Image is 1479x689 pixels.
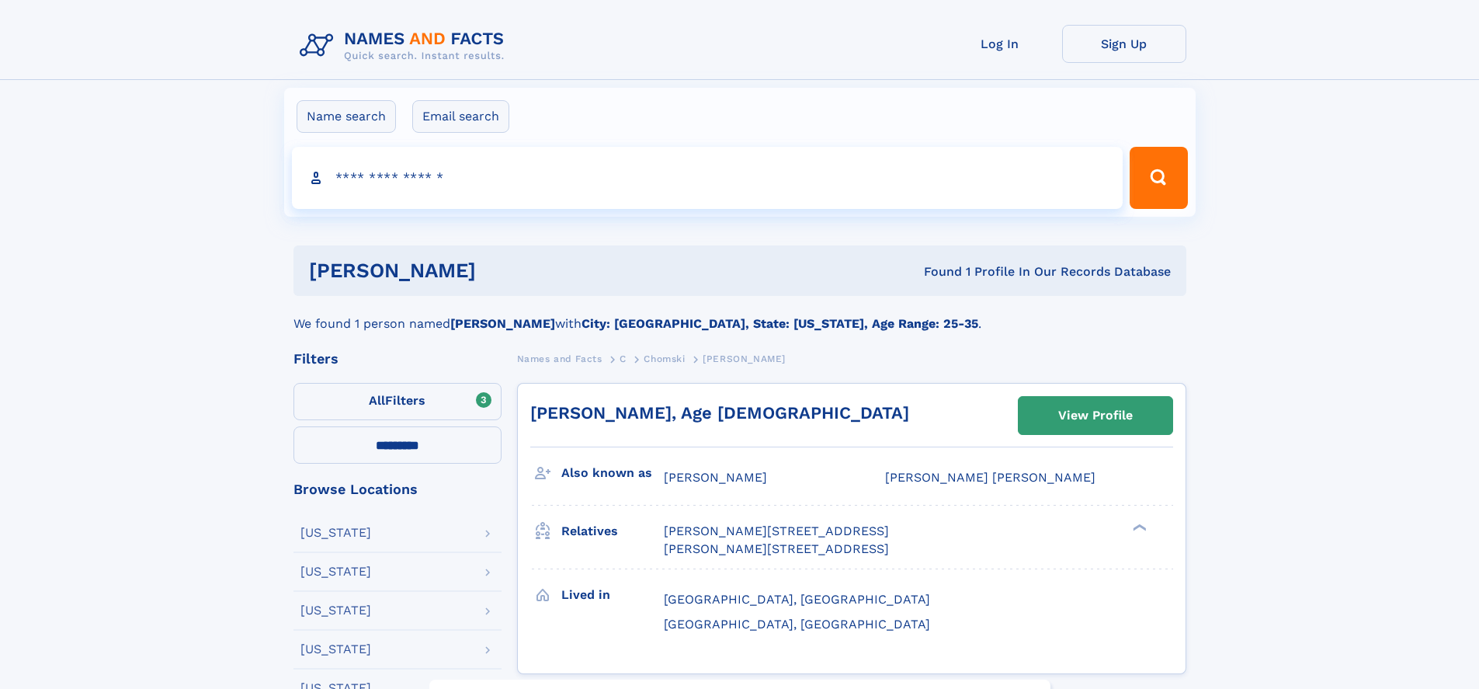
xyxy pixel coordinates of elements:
[700,263,1171,280] div: Found 1 Profile In Our Records Database
[664,523,889,540] a: [PERSON_NAME][STREET_ADDRESS]
[664,592,930,607] span: [GEOGRAPHIC_DATA], [GEOGRAPHIC_DATA]
[293,352,502,366] div: Filters
[703,353,786,364] span: [PERSON_NAME]
[450,316,555,331] b: [PERSON_NAME]
[293,296,1186,333] div: We found 1 person named with .
[530,403,909,423] a: [PERSON_NAME], Age [DEMOGRAPHIC_DATA]
[300,643,371,656] div: [US_STATE]
[664,617,930,632] span: [GEOGRAPHIC_DATA], [GEOGRAPHIC_DATA]
[300,527,371,539] div: [US_STATE]
[620,349,627,368] a: C
[517,349,602,368] a: Names and Facts
[412,100,509,133] label: Email search
[561,460,664,486] h3: Also known as
[1130,147,1187,209] button: Search Button
[885,470,1095,485] span: [PERSON_NAME] [PERSON_NAME]
[293,25,517,67] img: Logo Names and Facts
[582,316,978,331] b: City: [GEOGRAPHIC_DATA], State: [US_STATE], Age Range: 25-35
[938,25,1062,63] a: Log In
[664,541,889,558] a: [PERSON_NAME][STREET_ADDRESS]
[309,261,700,280] h1: [PERSON_NAME]
[1019,397,1172,434] a: View Profile
[664,470,767,485] span: [PERSON_NAME]
[293,482,502,496] div: Browse Locations
[369,393,385,408] span: All
[561,582,664,608] h3: Lived in
[620,353,627,364] span: C
[644,349,685,368] a: Chomski
[561,518,664,545] h3: Relatives
[297,100,396,133] label: Name search
[1129,523,1147,533] div: ❯
[292,147,1123,209] input: search input
[1058,398,1133,433] div: View Profile
[300,565,371,578] div: [US_STATE]
[300,604,371,617] div: [US_STATE]
[293,383,502,420] label: Filters
[644,353,685,364] span: Chomski
[1062,25,1186,63] a: Sign Up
